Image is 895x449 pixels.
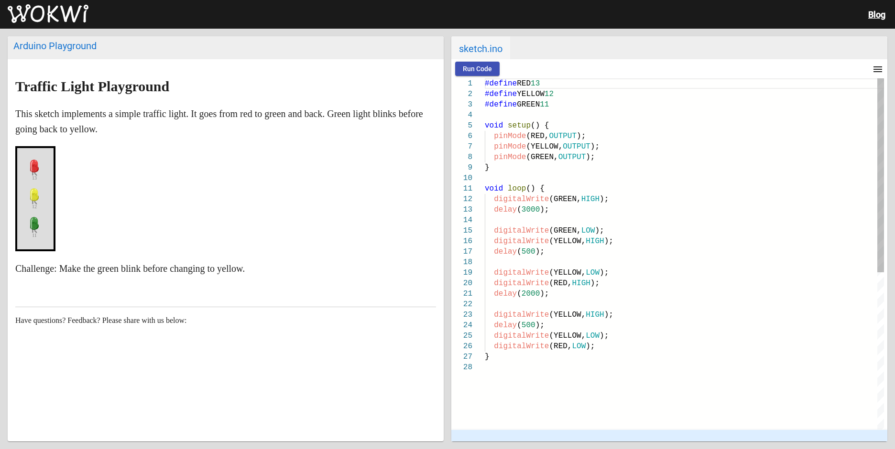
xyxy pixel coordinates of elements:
span: HIGH [586,310,604,319]
span: sketch.ino [451,36,510,59]
span: 12 [545,90,554,98]
span: digitalWrite [494,195,549,203]
p: Challenge: Make the green blink before changing to yellow. [15,261,436,276]
div: 17 [451,246,472,257]
span: ); [586,342,595,351]
span: ); [600,331,609,340]
div: 12 [451,194,472,204]
h1: Traffic Light Playground [15,79,436,94]
span: ); [604,237,613,246]
span: ); [604,310,613,319]
span: loop [508,184,526,193]
span: 2000 [522,289,540,298]
span: (YELLOW, [549,237,586,246]
span: ( [517,289,522,298]
span: } [485,163,490,172]
div: 15 [451,225,472,236]
div: 9 [451,162,472,173]
span: (YELLOW, [549,268,586,277]
span: (YELLOW, [549,331,586,340]
button: Run Code [455,62,500,76]
div: 11 [451,183,472,194]
span: (GREEN, [526,153,558,161]
span: void [485,121,503,130]
span: digitalWrite [494,279,549,288]
div: 19 [451,267,472,278]
span: ( [517,205,522,214]
span: digitalWrite [494,342,549,351]
p: This sketch implements a simple traffic light. It goes from red to green and back. Green light bl... [15,106,436,137]
span: ); [590,142,600,151]
span: ); [540,205,549,214]
span: #define [485,90,517,98]
div: 27 [451,352,472,362]
span: digitalWrite [494,226,549,235]
span: digitalWrite [494,268,549,277]
span: 3000 [522,205,540,214]
span: ( [517,321,522,330]
span: delay [494,321,517,330]
span: HIGH [572,279,590,288]
span: 11 [540,100,549,109]
a: Blog [868,10,885,20]
span: () { [526,184,544,193]
span: delay [494,289,517,298]
span: (YELLOW, [526,142,563,151]
span: (GREEN, [549,226,581,235]
span: ); [595,226,604,235]
span: (YELLOW, [549,310,586,319]
div: 10 [451,173,472,183]
span: RED [517,79,531,88]
span: digitalWrite [494,331,549,340]
span: 500 [522,321,535,330]
div: 2 [451,89,472,99]
span: ( [517,247,522,256]
div: 8 [451,152,472,162]
span: (RED, [549,279,572,288]
div: 7 [451,141,472,152]
span: (RED, [526,132,549,140]
span: pinMode [494,132,526,140]
div: 4 [451,110,472,120]
div: 25 [451,331,472,341]
span: delay [494,247,517,256]
div: 5 [451,120,472,131]
span: pinMode [494,153,526,161]
span: digitalWrite [494,237,549,246]
div: 1 [451,78,472,89]
div: 20 [451,278,472,289]
span: ); [600,268,609,277]
span: HIGH [581,195,600,203]
span: 13 [531,79,540,88]
span: ); [535,247,545,256]
mat-icon: menu [872,64,884,75]
span: ); [586,153,595,161]
div: 26 [451,341,472,352]
span: LOW [586,331,600,340]
span: YELLOW [517,90,545,98]
div: 3 [451,99,472,110]
div: 22 [451,299,472,310]
span: 500 [522,247,535,256]
span: ); [577,132,586,140]
div: Arduino Playground [13,40,438,52]
div: 21 [451,289,472,299]
span: () { [531,121,549,130]
img: Wokwi [8,4,88,23]
span: setup [508,121,531,130]
span: Run Code [463,65,492,73]
span: ); [600,195,609,203]
span: (RED, [549,342,572,351]
div: 23 [451,310,472,320]
div: 24 [451,320,472,331]
span: ); [535,321,545,330]
span: pinMode [494,142,526,151]
span: Have questions? Feedback? Please share with us below: [15,316,187,324]
div: 6 [451,131,472,141]
span: #define [485,100,517,109]
div: 18 [451,257,472,267]
span: } [485,353,490,361]
span: OUTPUT [558,153,586,161]
span: #define [485,79,517,88]
span: digitalWrite [494,310,549,319]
